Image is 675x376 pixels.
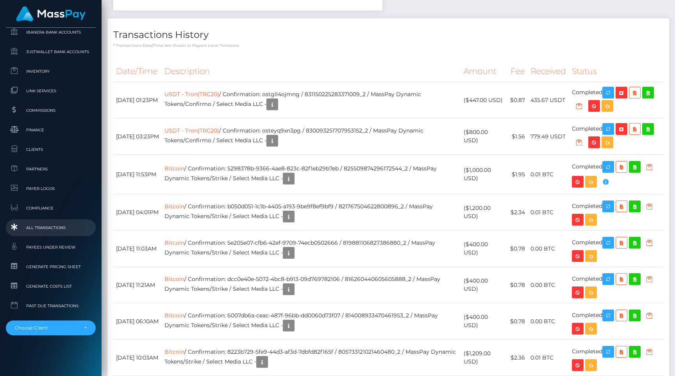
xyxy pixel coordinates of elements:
a: Finance [6,122,96,138]
td: $0.78 [505,267,528,303]
a: Generate Costs List [6,278,96,295]
th: Description [162,61,461,82]
button: Choose Client [6,320,96,335]
td: / Confirmation: 8223b729-5fe9-44d3-af3d-7dbfd82f165f / 805733121021460480_2 / MassPay Dynamic Tok... [162,340,461,376]
td: 0.01 BTC [528,340,569,376]
span: Compliance [9,204,93,213]
td: / Confirmation: b050d051-1c1b-4405-a193-9be9f8ef9bf9 / 821767504622800896_2 / MassPay Dynamic Tok... [162,194,461,231]
td: ($400.00 USD) [461,231,505,267]
td: ($1,209.00 USD) [461,340,505,376]
span: All Transactions [9,223,93,232]
td: $0.87 [505,82,528,118]
div: Choose Client [15,325,78,331]
span: Link Services [9,86,93,95]
a: USDT - Tron(TRC20) [164,91,219,98]
button: ticket 132180 [598,174,613,189]
td: [DATE] 11:03AM [113,231,162,267]
span: Commissions [9,106,93,115]
td: [DATE] 11:21AM [113,267,162,303]
td: Completed [569,231,663,267]
td: Completed [569,194,663,231]
td: 0.01 BTC [528,155,569,194]
span: Clients [9,145,93,154]
td: [DATE] 06:10AM [113,303,162,340]
span: Generate Pricing Sheet [9,262,93,271]
td: $2.36 [505,340,528,376]
a: Bitcoin [164,312,184,319]
td: Completed [569,118,663,155]
a: Bitcoin [164,348,184,355]
td: $0.78 [505,303,528,340]
td: $1.56 [505,118,528,155]
img: MassPay Logo [16,6,86,21]
td: Completed [569,267,663,303]
a: Compliance [6,200,96,217]
td: ($1,000.00 USD) [461,155,505,194]
td: 779.49 USDT [528,118,569,155]
span: Finance [9,125,93,134]
th: Date/Time [113,61,162,82]
a: Generate Pricing Sheet [6,258,96,275]
span: Payer Logos [9,184,93,193]
a: Clients [6,141,96,158]
td: [DATE] 10:03AM [113,340,162,376]
a: Commissions [6,102,96,119]
a: Payees under Review [6,239,96,256]
td: ($1,200.00 USD) [461,194,505,231]
td: 435.67 USDT [528,82,569,118]
p: * Transactions date/time are shown in payee's local timezone [113,43,663,48]
span: Generate Costs List [9,282,93,291]
td: [DATE] 04:01PM [113,194,162,231]
td: [DATE] 01:23PM [113,82,162,118]
span: Payees under Review [9,243,93,252]
a: Bitcoin [164,276,184,283]
span: Past Due Transactions [9,301,93,310]
td: / Confirmation: 6007db6a-ceac-487f-96bb-dd0060d73f07 / 814008933470461953_2 / MassPay Dynamic Tok... [162,303,461,340]
span: JustWallet Bank Accounts [9,47,93,56]
td: 0.00 BTC [528,231,569,267]
td: ($400.00 USD) [461,267,505,303]
a: Bitcoin [164,203,184,210]
td: Completed [569,303,663,340]
td: ($400.00 USD) [461,303,505,340]
td: 0.00 BTC [528,267,569,303]
a: JustWallet Bank Accounts [6,43,96,60]
th: Received [528,61,569,82]
a: Bitcoin [164,165,184,172]
td: ($447.00 USD) [461,82,505,118]
a: USDT - Tron(TRC20) [164,127,219,134]
th: Amount [461,61,505,82]
a: All Transactions [6,219,96,236]
span: Inventory [9,67,93,76]
td: Completed [569,82,663,118]
td: / Confirmation: osteyq9xn3pg / 830093251707953152_2 / MassPay Dynamic Tokens/Confirmo / Select Me... [162,118,461,155]
td: / Confirmation: 5298378b-9366-4ae8-823c-82f1eb29b7eb / 825509874296172544_2 / MassPay Dynamic Tok... [162,155,461,194]
td: 0.00 BTC [528,303,569,340]
a: Link Services [6,82,96,99]
td: [DATE] 03:23PM [113,118,162,155]
th: Status [569,61,663,82]
td: Completed [569,155,663,194]
td: / Confirmation: 5e205e07-cfb6-42ef-9709-74ecb0502666 / 819881106827386880_2 / MassPay Dynamic Tok... [162,231,461,267]
td: $1.95 [505,155,528,194]
a: Ibanera Bank Accounts [6,24,96,41]
a: Payer Logos [6,180,96,197]
td: Completed [569,340,663,376]
a: Bitcoin [164,239,184,246]
th: Fee [505,61,528,82]
span: Partners [9,165,93,174]
td: ($800.00 USD) [461,118,505,155]
span: Ibanera Bank Accounts [9,28,93,37]
h4: Transactions History [113,28,663,42]
a: Inventory [6,63,96,80]
td: $0.78 [505,231,528,267]
td: 0.01 BTC [528,194,569,231]
a: Partners [6,161,96,177]
td: $2.34 [505,194,528,231]
td: / Confirmation: ostgll4ojmng / 831150225283371009_2 / MassPay Dynamic Tokens/Confirmo / Select Me... [162,82,461,118]
td: [DATE] 11:53PM [113,155,162,194]
a: Past Due Transactions [6,297,96,314]
td: / Confirmation: dcc0e40e-5072-4bc8-b913-09d769782106 / 816260440605605888_2 / MassPay Dynamic Tok... [162,267,461,303]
